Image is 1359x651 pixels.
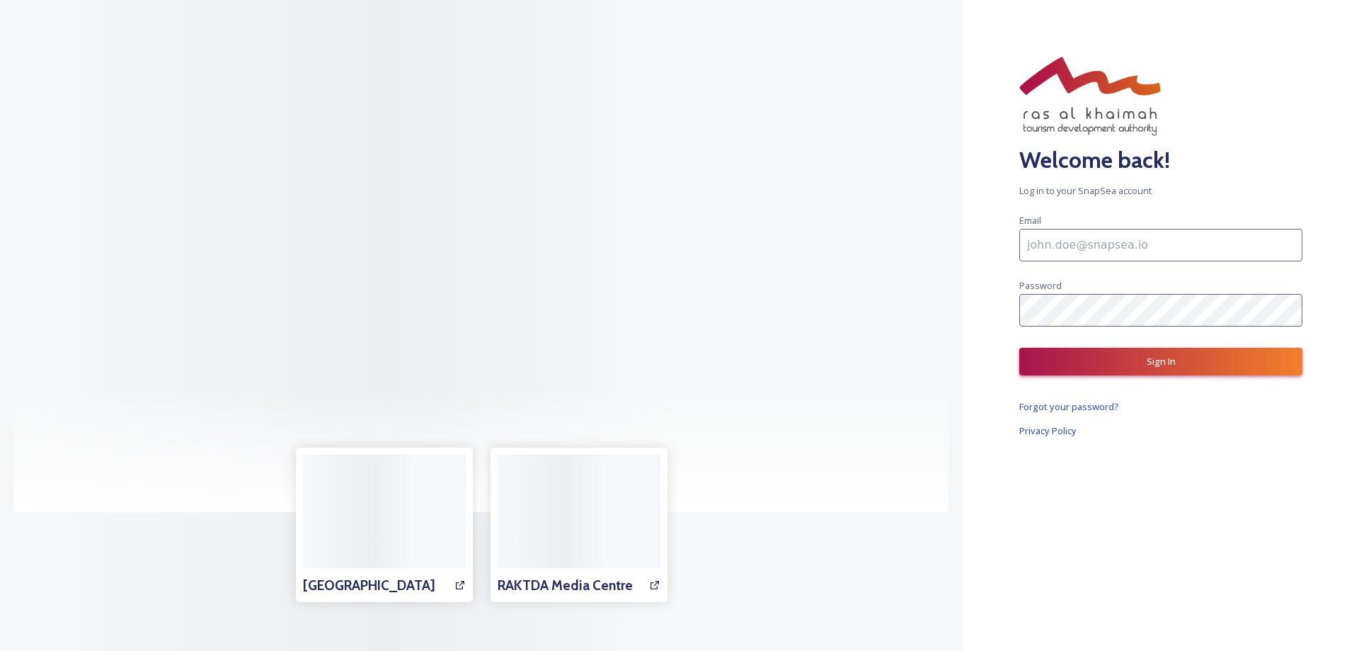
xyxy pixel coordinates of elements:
[1019,279,1062,292] span: Password
[1019,214,1041,227] span: Email
[1019,143,1302,177] h2: Welcome back!
[1019,184,1302,198] span: Log in to your SnapSea account
[303,575,435,596] h3: [GEOGRAPHIC_DATA]
[1019,400,1119,413] span: Forgot your password?
[1019,229,1302,261] input: john.doe@snapsea.io
[1019,348,1302,375] button: Sign In
[498,575,633,596] h3: RAKTDA Media Centre
[1019,398,1302,415] a: Forgot your password?
[1019,57,1161,136] img: RAKTDA_ENG_NEW%20STACKED%20LOGO_RGB.png
[1019,422,1302,439] a: Privacy Policy
[303,455,466,596] a: [GEOGRAPHIC_DATA]
[1019,424,1077,437] span: Privacy Policy
[498,455,660,596] a: RAKTDA Media Centre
